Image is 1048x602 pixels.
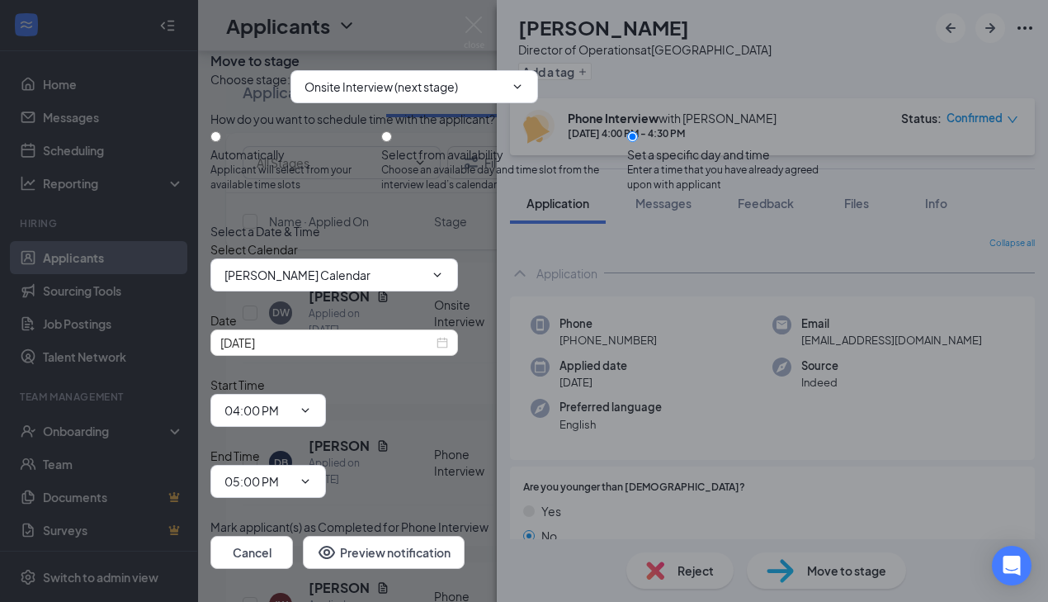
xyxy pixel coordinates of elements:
span: Mark applicant(s) as Completed for Phone Interview [210,518,489,536]
span: Applicant will select from your available time slots [210,163,381,194]
span: Start Time [210,377,265,392]
div: Automatically [210,146,381,163]
svg: ChevronDown [299,404,312,417]
input: Start time [224,401,292,420]
input: End time [224,472,292,491]
div: Open Intercom Messenger [992,546,1031,585]
button: Cancel [210,536,293,569]
input: Sep 17, 2025 [220,334,433,352]
h3: Move to stage [210,52,300,70]
span: Choose stage : [210,70,290,103]
svg: ChevronDown [431,268,444,282]
div: Set a specific day and time [627,146,838,163]
div: Select from availability [381,146,627,163]
svg: ChevronDown [299,475,312,488]
span: Enter a time that you have already agreed upon with applicant [627,163,838,194]
span: End Time [210,448,260,463]
svg: Eye [317,543,337,562]
button: Preview notificationEye [303,536,465,569]
div: How do you want to schedule time with the applicant? [210,110,838,128]
svg: ChevronDown [511,80,524,93]
span: Select Calendar [210,242,298,257]
div: Select a Date & Time [210,222,838,240]
span: Choose an available day and time slot from the interview lead’s calendar [381,163,627,194]
span: Date [210,313,237,328]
